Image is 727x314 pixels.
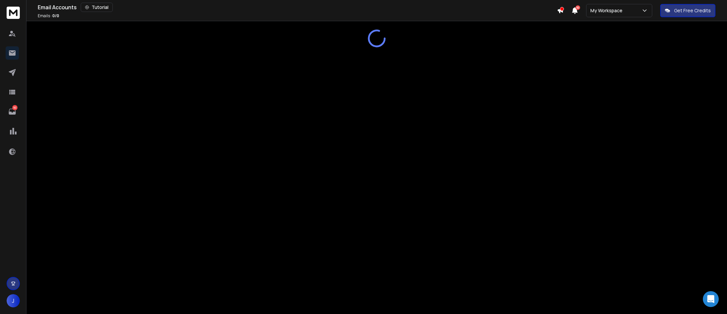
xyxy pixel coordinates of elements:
span: 0 / 0 [52,13,59,19]
button: J [7,294,20,307]
p: Get Free Credits [674,7,711,14]
p: My Workspace [590,7,625,14]
button: Tutorial [81,3,113,12]
span: 50 [576,5,580,10]
p: Emails : [38,13,59,19]
p: 60 [12,105,18,110]
div: Email Accounts [38,3,557,12]
a: 60 [6,105,19,118]
button: Get Free Credits [660,4,715,17]
div: Open Intercom Messenger [703,291,719,307]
